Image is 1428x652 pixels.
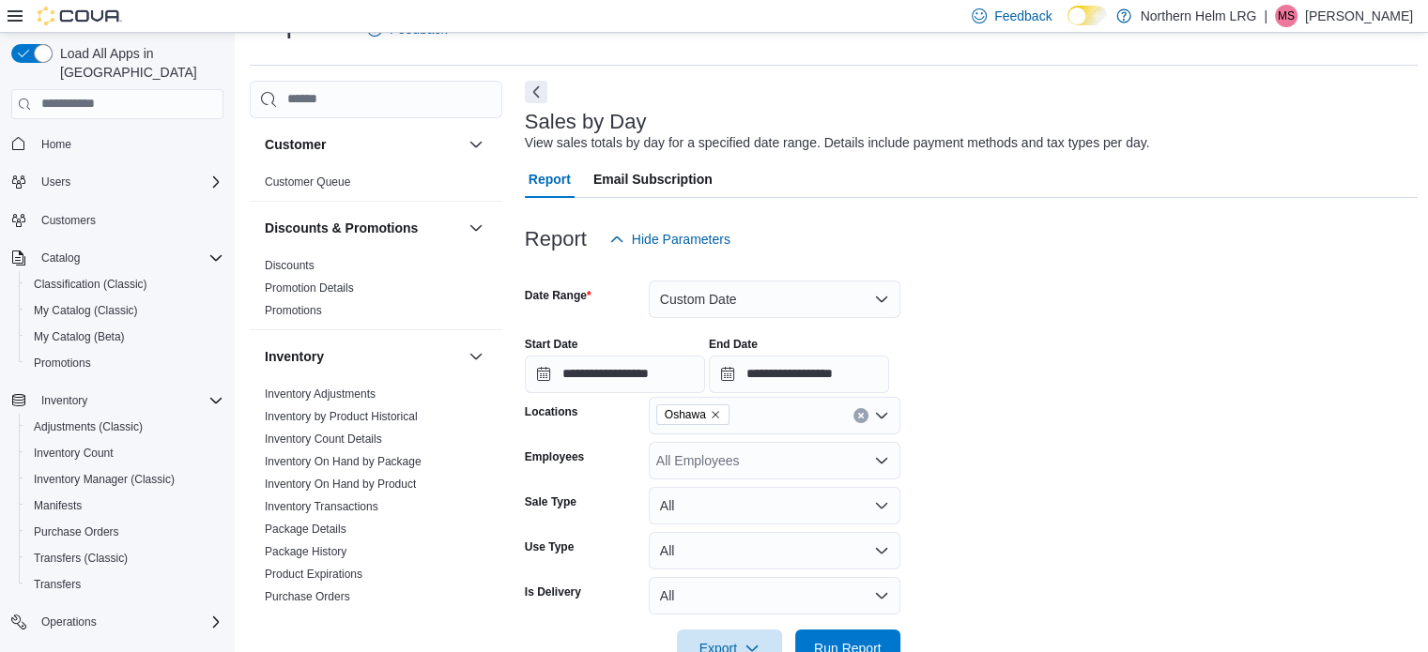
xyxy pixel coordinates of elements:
div: Discounts & Promotions [250,254,502,329]
span: Feedback [994,7,1052,25]
span: Load All Apps in [GEOGRAPHIC_DATA] [53,44,223,82]
span: My Catalog (Classic) [34,303,138,318]
span: Catalog [34,247,223,269]
label: Date Range [525,288,591,303]
a: Inventory by Product Historical [265,410,418,423]
span: Users [41,174,70,190]
label: Locations [525,404,578,419]
span: Customers [34,208,223,232]
button: Transfers [19,571,231,598]
button: Next [525,81,547,103]
button: Inventory Count [19,440,231,466]
span: Adjustments (Classic) [34,419,143,434]
button: Custom Date [649,281,900,318]
button: Promotions [19,350,231,376]
span: Manifests [26,494,223,517]
span: Operations [41,614,97,629]
span: Inventory Transactions [265,499,378,514]
span: Inventory On Hand by Package [265,454,422,469]
button: All [649,487,900,524]
a: Inventory On Hand by Package [265,455,422,468]
p: | [1264,5,1267,27]
span: Classification (Classic) [34,277,147,292]
span: My Catalog (Beta) [34,329,125,344]
a: Inventory Transactions [265,500,378,513]
button: Home [4,130,231,158]
a: Adjustments (Classic) [26,416,150,438]
h3: Inventory [265,347,324,366]
label: Start Date [525,337,578,352]
p: Northern Helm LRG [1141,5,1257,27]
div: Monica Spina [1275,5,1297,27]
label: Use Type [525,539,574,554]
label: Is Delivery [525,584,581,599]
span: Purchase Orders [26,521,223,543]
button: My Catalog (Beta) [19,324,231,350]
span: Promotions [26,352,223,374]
a: Inventory Count Details [265,432,382,446]
span: Inventory Adjustments [265,387,376,402]
a: Manifests [26,494,89,517]
span: Promotions [34,356,91,371]
span: Users [34,171,223,193]
span: Inventory Manager (Classic) [26,468,223,491]
a: Product Expirations [265,568,362,581]
span: Inventory Count [34,446,114,461]
button: Discounts & Promotions [265,219,461,237]
button: Open list of options [874,408,889,423]
span: Oshawa [665,405,706,424]
a: My Catalog (Classic) [26,299,146,322]
h3: Discounts & Promotions [265,219,418,237]
h3: Customer [265,135,326,154]
span: My Catalog (Beta) [26,326,223,348]
span: Email Subscription [593,160,713,198]
button: Manifests [19,493,231,519]
a: Transfers [26,573,88,596]
button: Inventory Manager (Classic) [19,466,231,493]
button: Catalog [4,245,231,271]
button: Inventory [4,387,231,414]
p: [PERSON_NAME] [1305,5,1413,27]
span: Product Expirations [265,567,362,582]
span: Package Details [265,522,346,537]
button: Hide Parameters [602,220,738,258]
span: Customer Queue [265,174,350,190]
input: Press the down key to open a popover containing a calendar. [709,356,889,393]
span: Purchase Orders [34,524,119,539]
span: Inventory [41,393,87,408]
span: Home [41,137,71,152]
span: Hide Parameters [632,230,730,249]
div: View sales totals by day for a specified date range. Details include payment methods and tax type... [525,133,1150,153]
label: Sale Type [525,494,576,509]
a: My Catalog (Beta) [26,326,132,348]
div: Customer [250,171,502,201]
span: Operations [34,611,223,633]
button: Transfers (Classic) [19,545,231,571]
a: Purchase Orders [26,521,127,543]
span: Transfers [26,573,223,596]
span: Customers [41,213,96,228]
span: Inventory On Hand by Product [265,477,416,492]
button: Purchase Orders [19,519,231,545]
span: Transfers [34,577,81,592]
a: Promotion Details [265,281,354,295]
button: Operations [34,611,104,633]
span: Transfers (Classic) [34,551,128,566]
button: Adjustments (Classic) [19,414,231,440]
a: Classification (Classic) [26,273,155,296]
span: Promotions [265,303,322,318]
a: Customers [34,209,103,232]
button: Users [34,171,78,193]
input: Press the down key to open a popover containing a calendar. [525,356,705,393]
span: Purchase Orders [265,589,350,604]
span: Classification (Classic) [26,273,223,296]
a: Home [34,133,79,156]
span: Inventory Manager (Classic) [34,472,175,487]
span: Home [34,132,223,156]
a: Inventory On Hand by Product [265,478,416,491]
span: My Catalog (Classic) [26,299,223,322]
a: Inventory Count [26,442,121,464]
button: Inventory [265,347,461,366]
button: Customers [4,206,231,234]
button: Inventory [34,389,95,412]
